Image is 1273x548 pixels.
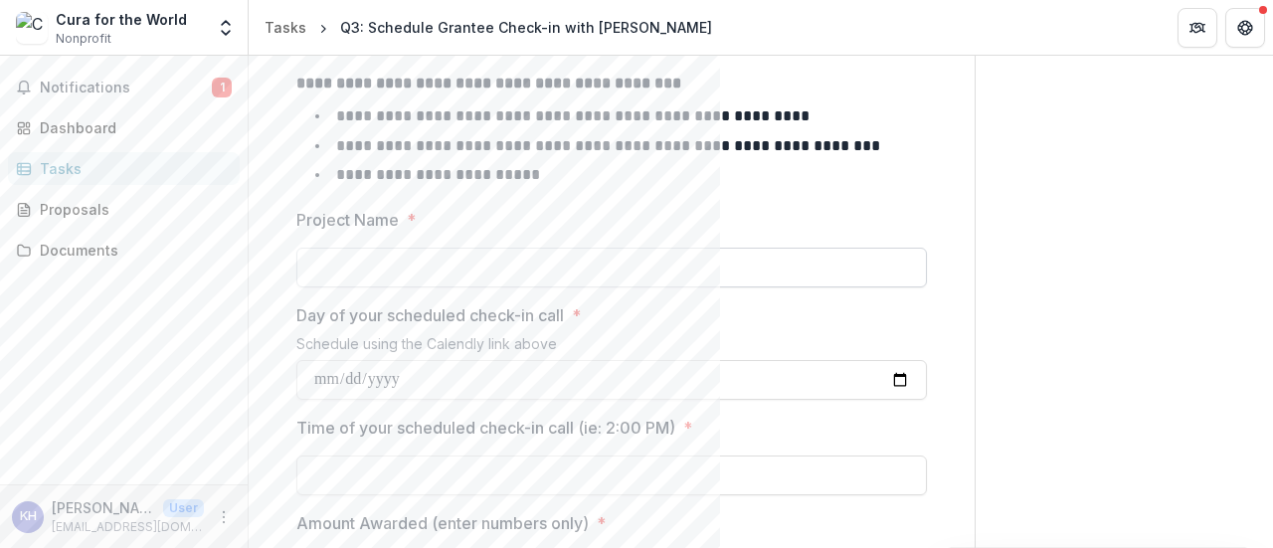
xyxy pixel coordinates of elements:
[296,208,399,232] p: Project Name
[56,30,111,48] span: Nonprofit
[296,335,927,360] div: Schedule using the Calendly link above
[296,303,564,327] p: Day of your scheduled check-in call
[296,416,675,440] p: Time of your scheduled check-in call (ie: 2:00 PM)
[8,193,240,226] a: Proposals
[40,240,224,261] div: Documents
[20,510,37,523] div: Kayla Hansen
[40,199,224,220] div: Proposals
[212,505,236,529] button: More
[40,158,224,179] div: Tasks
[52,497,155,518] p: [PERSON_NAME]
[296,511,589,535] p: Amount Awarded (enter numbers only)
[265,17,306,38] div: Tasks
[212,8,240,48] button: Open entity switcher
[40,117,224,138] div: Dashboard
[8,111,240,144] a: Dashboard
[8,152,240,185] a: Tasks
[257,13,314,42] a: Tasks
[163,499,204,517] p: User
[212,78,232,97] span: 1
[257,13,720,42] nav: breadcrumb
[1225,8,1265,48] button: Get Help
[8,72,240,103] button: Notifications1
[8,234,240,267] a: Documents
[1178,8,1217,48] button: Partners
[56,9,187,30] div: Cura for the World
[340,17,712,38] div: Q3: Schedule Grantee Check-in with [PERSON_NAME]
[40,80,212,96] span: Notifications
[16,12,48,44] img: Cura for the World
[52,518,204,536] p: [EMAIL_ADDRESS][DOMAIN_NAME]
